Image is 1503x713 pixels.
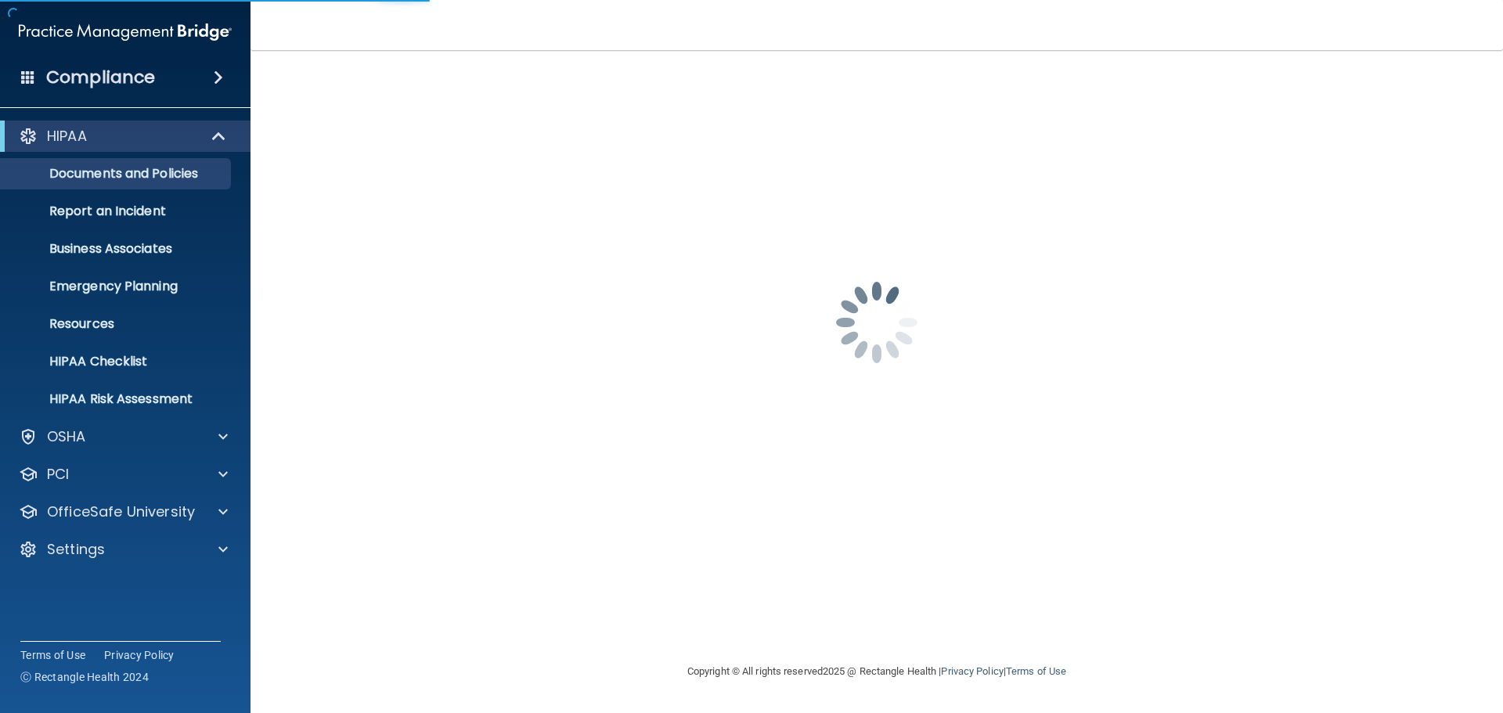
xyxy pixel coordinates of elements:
[10,316,224,332] p: Resources
[591,646,1162,697] div: Copyright © All rights reserved 2025 @ Rectangle Health | |
[19,502,228,521] a: OfficeSafe University
[46,67,155,88] h4: Compliance
[47,465,69,484] p: PCI
[10,203,224,219] p: Report an Incident
[47,502,195,521] p: OfficeSafe University
[47,427,86,446] p: OSHA
[798,244,955,401] img: spinner.e123f6fc.gif
[1006,665,1066,677] a: Terms of Use
[10,391,224,407] p: HIPAA Risk Assessment
[20,669,149,685] span: Ⓒ Rectangle Health 2024
[10,279,224,294] p: Emergency Planning
[10,354,224,369] p: HIPAA Checklist
[941,665,1003,677] a: Privacy Policy
[19,465,228,484] a: PCI
[47,127,87,146] p: HIPAA
[19,540,228,559] a: Settings
[20,647,85,663] a: Terms of Use
[10,241,224,257] p: Business Associates
[19,127,227,146] a: HIPAA
[19,16,232,48] img: PMB logo
[104,647,175,663] a: Privacy Policy
[19,427,228,446] a: OSHA
[10,166,224,182] p: Documents and Policies
[47,540,105,559] p: Settings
